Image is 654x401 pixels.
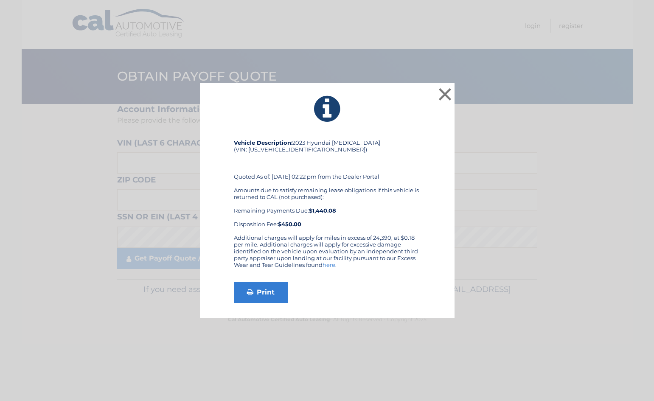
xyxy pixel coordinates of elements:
strong: Vehicle Description: [234,139,292,146]
div: Additional charges will apply for miles in excess of 24,390, at $0.18 per mile. Additional charge... [234,234,421,275]
a: here [323,261,335,268]
a: Print [234,282,288,303]
button: × [437,86,454,103]
b: $1,440.08 [309,207,336,214]
strong: $450.00 [278,221,301,227]
div: Amounts due to satisfy remaining lease obligations if this vehicle is returned to CAL (not purcha... [234,187,421,227]
div: 2023 Hyundai [MEDICAL_DATA] (VIN: [US_VEHICLE_IDENTIFICATION_NUMBER]) Quoted As of: [DATE] 02:22 ... [234,139,421,234]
